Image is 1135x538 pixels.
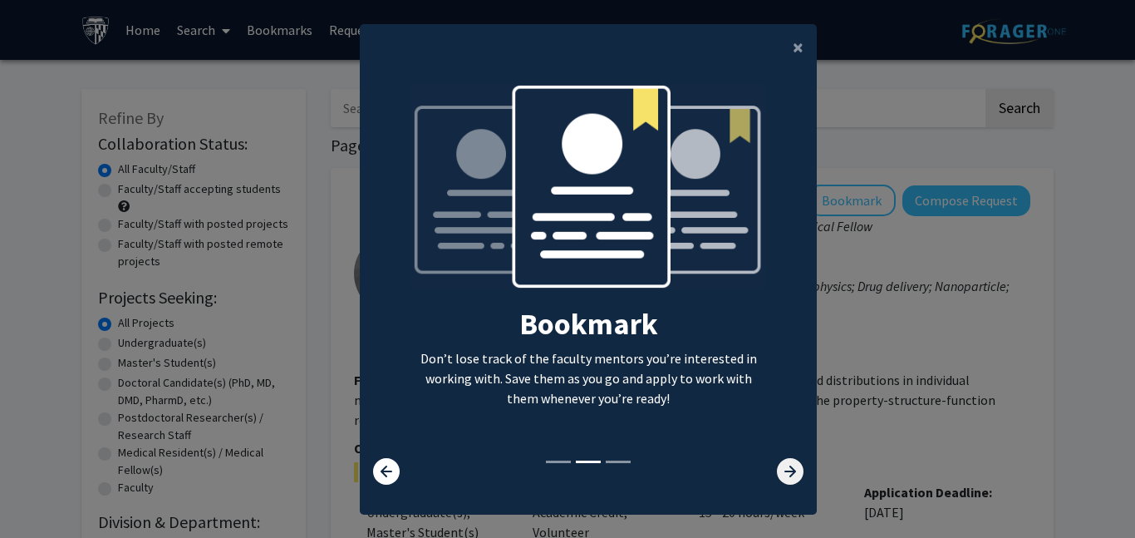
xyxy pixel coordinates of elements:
[411,84,766,306] img: bookmark
[411,348,766,408] p: Don’t lose track of the faculty mentors you’re interested in working with. Save them as you go an...
[793,34,803,60] span: ×
[12,463,71,526] iframe: Chat
[411,306,766,342] h2: Bookmark
[779,24,817,71] button: Close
